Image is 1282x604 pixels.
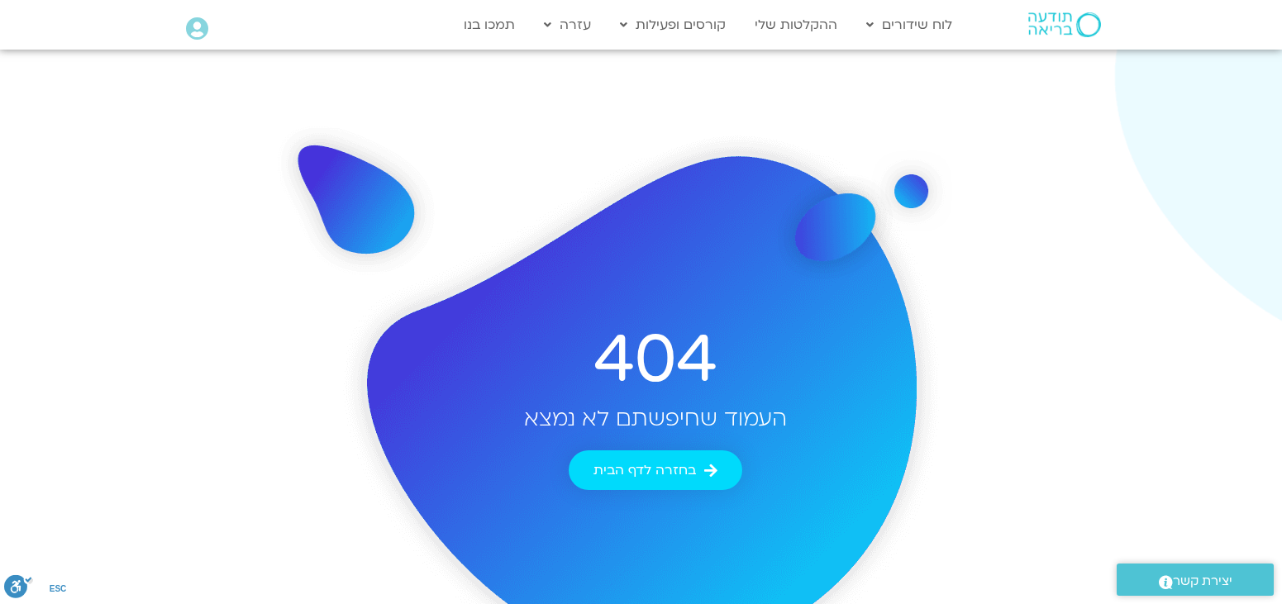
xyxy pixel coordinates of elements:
[569,450,742,490] a: בחזרה לדף הבית
[536,9,599,40] a: עזרה
[593,463,696,478] span: בחזרה לדף הבית
[1173,570,1232,592] span: יצירת קשר
[1028,12,1101,37] img: תודעה בריאה
[612,9,734,40] a: קורסים ופעילות
[746,9,846,40] a: ההקלטות שלי
[858,9,960,40] a: לוח שידורים
[513,404,798,434] h2: העמוד שחיפשתם לא נמצא
[513,321,798,400] h2: 404
[1117,564,1274,596] a: יצירת קשר
[455,9,523,40] a: תמכו בנו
